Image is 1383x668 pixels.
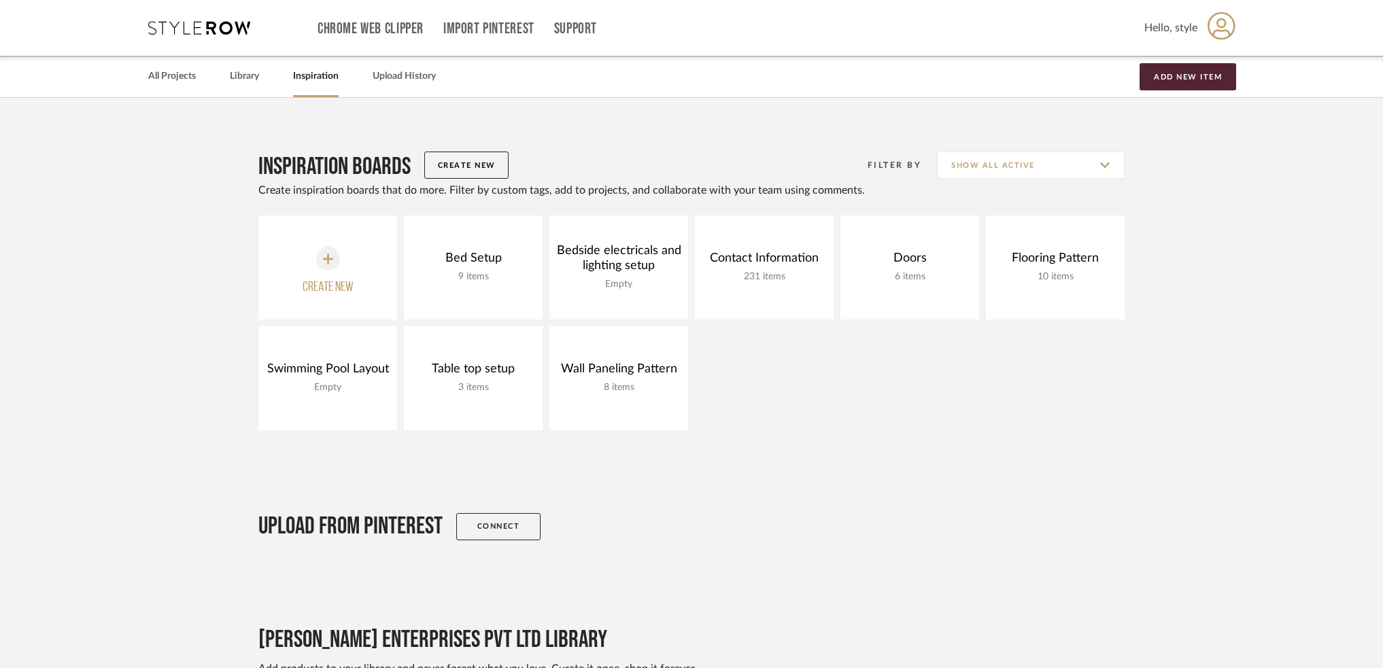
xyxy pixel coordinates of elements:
div: Bed Setup [442,251,505,266]
a: Support [554,23,597,35]
div: Bedside electricals and lighting setup [549,243,688,273]
a: Doors6 items [840,215,979,319]
div: Wall Paneling Pattern [558,362,681,376]
div: Table top setup [428,362,518,376]
div: 3 items [428,380,518,395]
h2: [PERSON_NAME] enterprises pvt ltd Library [258,625,607,655]
div: Empty [264,380,392,395]
button: Create new [258,215,397,319]
div: 9 items [442,269,505,284]
a: Flooring Pattern10 items [986,215,1125,319]
a: Bed Setup9 items [404,215,543,319]
h2: Inspiration Boards [258,152,411,182]
a: Chrome Web Clipper [318,23,424,35]
div: 231 items [706,269,822,284]
div: Flooring Pattern [1008,251,1102,266]
a: Contact Information231 items [695,215,834,319]
button: Add New Item [1140,63,1236,90]
a: Library [230,67,259,86]
div: Create inspiration boards that do more. Filter by custom tags, add to projects, and collaborate w... [258,182,1125,198]
a: Bedside electricals and lighting setupEmpty [549,215,688,319]
span: Hello, style [1144,20,1197,36]
a: Swimming Pool LayoutEmpty [258,326,397,430]
a: Import Pinterest [443,23,534,35]
a: Upload History [373,67,436,86]
div: Filter By [850,158,921,172]
a: Table top setup3 items [404,326,543,430]
h2: Upload From Pinterest [258,512,443,542]
div: 10 items [1008,269,1102,284]
a: Inspiration [293,67,339,86]
div: Doors [890,251,930,266]
a: Connect [456,513,541,540]
a: Wall Paneling Pattern8 items [549,326,688,430]
div: Empty [549,277,688,292]
div: 8 items [558,380,681,395]
a: All Projects [148,67,196,86]
div: Contact Information [706,251,822,266]
div: Create new [303,277,354,298]
div: 6 items [890,269,930,284]
button: Create New [424,152,509,179]
div: Swimming Pool Layout [264,362,392,376]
